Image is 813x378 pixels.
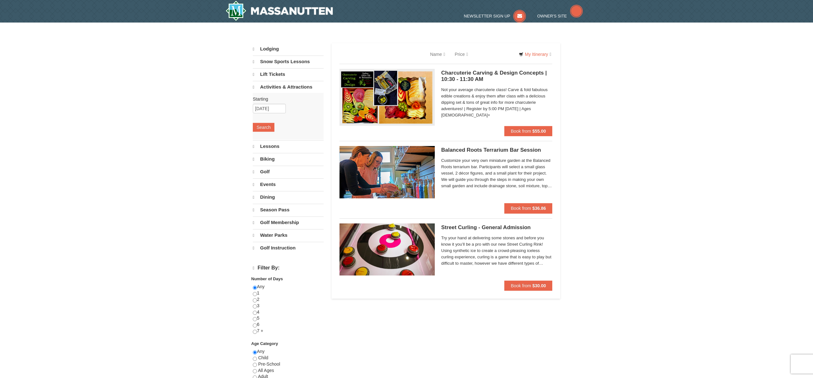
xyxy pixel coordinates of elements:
img: 15390471-88-44377514.jpg [339,223,435,275]
a: My Itinerary [515,50,555,59]
a: Biking [253,153,324,165]
a: Events [253,178,324,190]
button: Book from $55.00 [504,126,552,136]
a: Dining [253,191,324,203]
span: Newsletter Sign Up [464,14,510,18]
h5: Street Curling - General Admission [441,224,552,231]
a: Name [425,48,450,61]
strong: $36.86 [532,206,546,211]
a: Golf [253,166,324,178]
a: Snow Sports Lessons [253,56,324,68]
a: Price [450,48,473,61]
button: Book from $36.86 [504,203,552,213]
span: Not your average charcuterie class! Carve & fold fabulous edible creations & enjoy them after cla... [441,87,552,118]
a: Owner's Site [537,14,583,18]
a: Golf Instruction [253,242,324,254]
span: All Ages [258,368,274,373]
img: Massanutten Resort Logo [225,1,333,21]
a: Lodging [253,43,324,55]
a: Massanutten Resort [225,1,333,21]
span: Pre-School [258,361,280,367]
img: 18871151-30-393e4332.jpg [339,146,435,198]
img: 18871151-79-7a7e7977.png [339,69,435,126]
h4: Filter By: [253,265,324,271]
a: Season Pass [253,204,324,216]
strong: $30.00 [532,283,546,288]
h5: Balanced Roots Terrarium Bar Session [441,147,552,153]
a: Lessons [253,140,324,152]
div: Any 1 2 3 4 5 6 7 + [253,284,324,341]
label: Starting [253,96,319,102]
button: Search [253,123,274,132]
span: Try your hand at delivering some stones and before you know it you’ll be a pro with our new Stree... [441,235,552,267]
strong: $55.00 [532,129,546,134]
a: Newsletter Sign Up [464,14,526,18]
span: Owner's Site [537,14,567,18]
a: Lift Tickets [253,68,324,80]
span: Book from [511,206,531,211]
h5: Charcuterie Carving & Design Concepts | 10:30 - 11:30 AM [441,70,552,83]
span: Customize your very own miniature garden at the Balanced Roots terrarium bar. Participants will s... [441,157,552,189]
strong: Number of Days [251,276,283,281]
span: Book from [511,283,531,288]
a: Golf Membership [253,216,324,229]
span: Child [258,355,268,360]
a: Water Parks [253,229,324,241]
strong: Age Category [251,341,278,346]
button: Book from $30.00 [504,281,552,291]
a: Activities & Attractions [253,81,324,93]
span: Book from [511,129,531,134]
